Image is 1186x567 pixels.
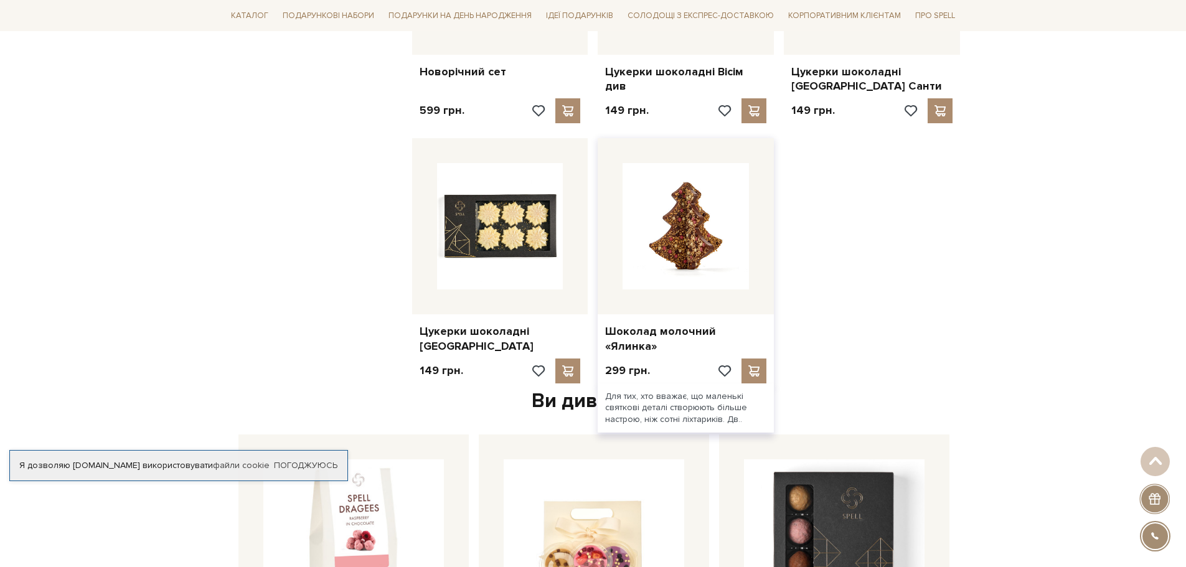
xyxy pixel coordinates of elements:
p: 299 грн. [605,363,650,378]
div: Я дозволяю [DOMAIN_NAME] використовувати [10,460,347,471]
a: Новорічний сет [420,65,581,79]
a: Цукерки шоколадні [GEOGRAPHIC_DATA] [420,324,581,354]
a: файли cookie [213,460,270,471]
a: Шоколад молочний «Ялинка» [605,324,766,354]
div: Для тих, хто вважає, що маленькі святкові деталі створюють більше настрою, ніж сотні ліхтариків. ... [598,383,774,433]
a: Ідеї подарунків [541,6,618,26]
a: Цукерки шоколадні [GEOGRAPHIC_DATA] Санти [791,65,953,94]
p: 149 грн. [420,363,463,378]
div: Ви дивились [233,388,953,415]
a: Про Spell [910,6,960,26]
img: Шоколад молочний «Ялинка» [623,163,749,289]
a: Каталог [226,6,273,26]
a: Солодощі з експрес-доставкою [623,5,779,26]
p: 149 грн. [605,103,649,118]
a: Подарунки на День народження [384,6,537,26]
p: 149 грн. [791,103,835,118]
a: Корпоративним клієнтам [783,6,906,26]
a: Погоджуюсь [274,460,337,471]
a: Подарункові набори [278,6,379,26]
p: 599 грн. [420,103,464,118]
a: Цукерки шоколадні Вісім див [605,65,766,94]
